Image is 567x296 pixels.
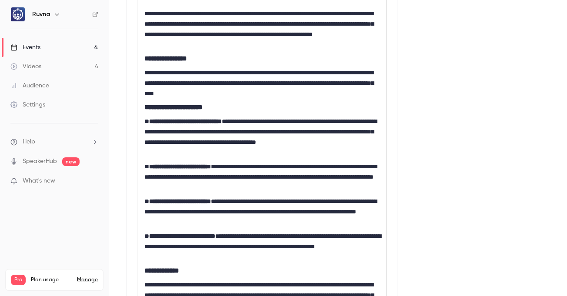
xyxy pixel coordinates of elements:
[11,285,27,293] p: Videos
[23,137,35,146] span: Help
[11,7,25,21] img: Ruvna
[10,43,40,52] div: Events
[23,157,57,166] a: SpeakerHub
[11,275,26,285] span: Pro
[77,276,98,283] a: Manage
[83,286,86,292] span: 4
[10,62,41,71] div: Videos
[83,285,98,293] p: / 150
[23,176,55,186] span: What's new
[32,10,50,19] h6: Ruvna
[62,157,80,166] span: new
[10,81,49,90] div: Audience
[88,177,98,185] iframe: Noticeable Trigger
[10,100,45,109] div: Settings
[10,137,98,146] li: help-dropdown-opener
[31,276,72,283] span: Plan usage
